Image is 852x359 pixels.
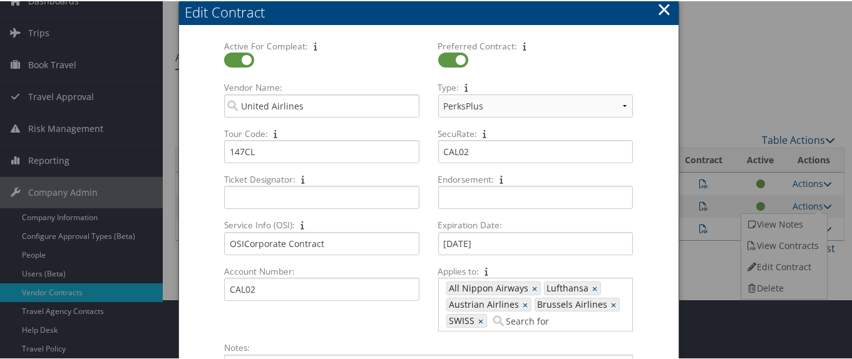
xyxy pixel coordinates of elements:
[438,185,633,208] input: Endorsement:
[438,231,633,254] input: Expiration Date:
[224,139,419,162] input: Tour Code:
[433,264,638,276] label: Applies to:
[447,297,520,310] span: Austrian Airlines
[224,93,419,116] input: Vendor Name:
[438,93,633,116] select: Type:
[447,281,529,293] span: All Nippon Airways
[433,172,638,185] label: Endorsement:
[219,264,424,276] label: Account Number:
[535,297,608,310] span: Brussels Airlines
[532,281,540,293] a: ×
[219,172,424,185] label: Ticket Designator:
[219,39,424,51] label: Active For Compleat:
[490,313,560,326] input: Applies to: All Nippon Airways×Lufthansa×Austrian Airlines×Brussels Airlines×SWISS×
[224,231,419,254] input: Service Info (OSI):
[611,297,619,310] a: ×
[478,313,486,326] a: ×
[433,218,638,230] label: Expiration Date:
[219,126,424,139] label: Tour Code:
[523,297,531,310] a: ×
[433,39,638,51] label: Preferred Contract:
[219,340,637,353] label: Notes:
[433,126,638,139] label: SecuRate:
[447,313,475,326] span: SWISS
[545,281,589,293] span: Lufthansa
[433,80,638,93] label: Type:
[224,185,419,208] input: Ticket Designator:
[592,281,600,293] a: ×
[224,276,419,300] input: Account Number:
[219,80,424,93] label: Vendor Name:
[219,218,424,230] label: Service Info (OSI):
[185,1,679,21] div: Edit Contract
[438,139,633,162] input: SecuRate:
